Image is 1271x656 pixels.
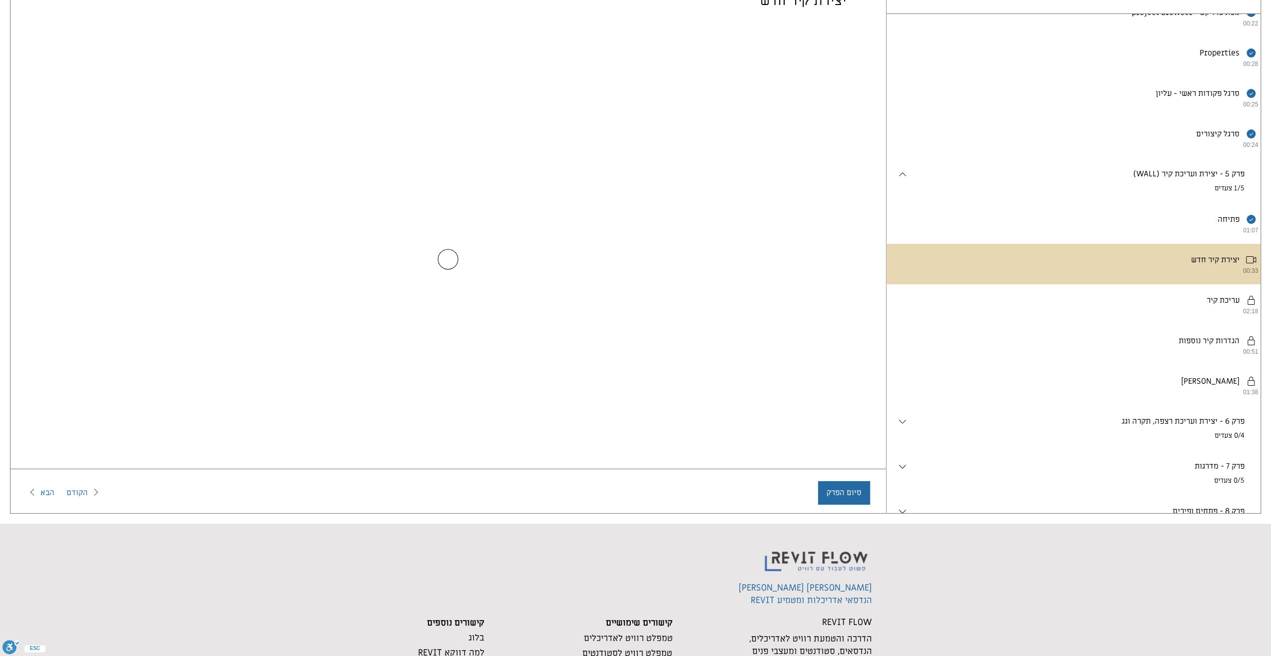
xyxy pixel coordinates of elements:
p: 02:18 [1192,308,1258,315]
button: (WALL) פרק 5 - יצירת ועריכת קיר.1/5 צעדים [896,168,1251,193]
p: סרגל קיצורים [1165,128,1242,139]
a: בלוג [468,632,484,644]
button: יש להשלים את השלבים לפי הסדר.הגדרות קיר נוספות00:51 [1147,335,1258,355]
button: יש להשלים את השלבים לפי הסדר.[PERSON_NAME]01:38 [1150,375,1258,396]
button: השלמת את השלב הזה.סרגל פקודות ראשי - עליון00:25 [1124,87,1258,108]
a: טמפלט רוויט לאדריכלים [584,633,673,644]
p: 00:51 [1164,348,1258,355]
p: 00:22 [1117,20,1258,27]
p: 1/5 צעדים [908,183,1245,193]
button: סיום הפרק [818,481,870,504]
button: יש להשלים את השלבים לפי הסדר.עריכת קיר02:18 [1175,294,1258,315]
p: פתיחה [1186,214,1242,225]
p: עריכת קיר [1175,295,1242,306]
span: הבא [40,487,54,499]
button: פרק 7 - מדרגות.0/5 צעדים [896,461,1251,486]
button: הקודם [66,487,102,499]
p: 00:25 [1141,101,1258,108]
span: קישורים שימושיים [606,617,673,629]
button: פרק 8 - פתחים ופירים.0/2 צעדים [896,506,1251,531]
p: [PERSON_NAME] [1150,376,1242,387]
span: סיום הפרק [827,487,861,498]
p: 0/4 צעדים [908,431,1245,441]
button: השלמת את השלב הזה.project browser - מפת פרויקט00:22 [1100,6,1258,27]
button: פרק 6 - יצירת ועריכת רצפה, תקרה וגג.0/4 צעדים [896,416,1251,441]
button: הבא [26,487,54,499]
button: השלמת את השלב הזה.סרגל קיצורים00:24 [1165,128,1258,148]
p: פרק 7 - מדרגות [908,461,1245,472]
p: 01:38 [1166,389,1258,396]
p: 00:24 [1181,141,1258,148]
p: Properties [1168,47,1242,58]
button: השלמת את השלב הזה.Properties00:28 [1168,47,1258,67]
p: פרק 8 - פתחים ופירים [908,506,1245,517]
img: Revit flow logo פשוט לעבוד עם רוויט [758,536,876,578]
span: הקודם [66,487,88,499]
div: (WALL) פרק 5 - יצירת ועריכת קיר.1/5 צעדים [886,203,1261,406]
p: 00:28 [1185,60,1258,67]
p: סרגל פקודות ראשי - עליון [1124,88,1242,99]
button: השלמת את השלב הזה.פתיחה01:07 [1186,213,1258,234]
p: (WALL) פרק 5 - יצירת ועריכת קיר [908,168,1245,179]
p: פרק 6 - יצירת ועריכת רצפה, תקרה וגג [908,416,1245,427]
p: הגדרות קיר נוספות [1147,335,1242,346]
p: 0/5 צעדים [908,476,1245,486]
span: REVIT FLOW [822,617,872,628]
p: 01:07 [1203,227,1258,234]
span: קישורים נוספים [427,617,484,629]
span: [PERSON_NAME] [PERSON_NAME] הנדסאי אדריכלות ומטמיע REVIT [739,582,872,606]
